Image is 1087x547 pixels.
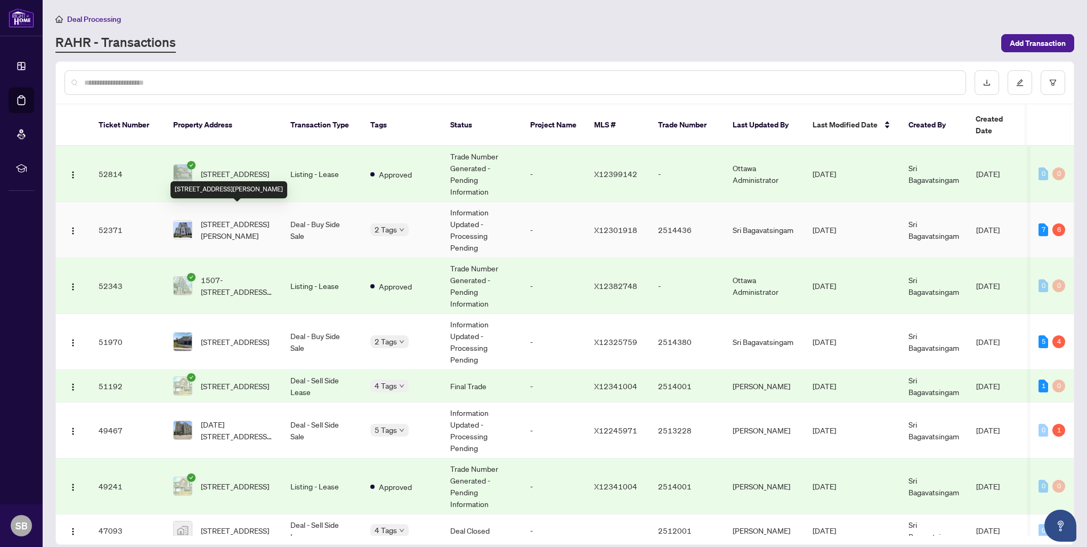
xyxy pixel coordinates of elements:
[442,258,522,314] td: Trade Number Generated - Pending Information
[908,375,959,397] span: Sri Bagavatsingam
[522,370,586,403] td: -
[1052,279,1065,292] div: 0
[282,514,362,547] td: Deal - Sell Side Lease
[813,526,836,535] span: [DATE]
[908,219,959,240] span: Sri Bagavatsingam
[813,119,878,131] span: Last Modified Date
[1052,380,1065,392] div: 0
[64,165,82,182] button: Logo
[379,280,412,292] span: Approved
[1039,524,1048,537] div: 0
[724,202,804,258] td: Sri Bagavatsingam
[1044,510,1076,542] button: Open asap
[64,422,82,439] button: Logo
[15,518,28,533] span: SB
[187,161,196,170] span: check-circle
[375,335,397,348] span: 2 Tags
[55,15,63,23] span: home
[174,521,192,540] img: thumbnail-img
[442,202,522,258] td: Information Updated - Processing Pending
[813,169,836,179] span: [DATE]
[813,225,836,235] span: [DATE]
[201,380,269,392] span: [STREET_ADDRESS]
[1039,279,1048,292] div: 0
[174,277,192,295] img: thumbnail-img
[813,337,836,347] span: [DATE]
[724,314,804,370] td: Sri Bagavatsingam
[375,223,397,236] span: 2 Tags
[650,104,724,146] th: Trade Number
[976,113,1020,136] span: Created Date
[1049,79,1057,86] span: filter
[90,258,165,314] td: 52343
[650,258,724,314] td: -
[282,403,362,458] td: Deal - Sell Side Sale
[201,525,269,536] span: [STREET_ADDRESS]
[187,473,196,482] span: check-circle
[187,373,196,382] span: check-circle
[442,514,522,547] td: Deal Closed
[650,202,724,258] td: 2514436
[375,524,397,536] span: 4 Tags
[983,79,991,86] span: download
[1039,480,1048,493] div: 0
[174,421,192,439] img: thumbnail-img
[442,370,522,403] td: Final Trade
[442,403,522,458] td: Information Updated - Processing Pending
[724,104,804,146] th: Last Updated By
[650,314,724,370] td: 2514380
[724,458,804,514] td: [PERSON_NAME]
[1001,34,1074,52] button: Add Transaction
[1008,70,1032,95] button: edit
[908,331,959,352] span: Sri Bagavatsingam
[64,333,82,350] button: Logo
[976,337,1000,347] span: [DATE]
[201,419,273,442] span: [DATE][STREET_ADDRESS][DATE]
[64,221,82,238] button: Logo
[282,370,362,403] td: Deal - Sell Side Lease
[650,458,724,514] td: 2514001
[900,104,967,146] th: Created By
[90,514,165,547] td: 47093
[442,146,522,202] td: Trade Number Generated - Pending Information
[976,381,1000,391] span: [DATE]
[379,481,412,493] span: Approved
[69,339,77,347] img: Logo
[282,202,362,258] td: Deal - Buy Side Sale
[64,522,82,539] button: Logo
[375,380,397,392] span: 4 Tags
[442,104,522,146] th: Status
[174,333,192,351] img: thumbnail-img
[522,202,586,258] td: -
[399,383,404,389] span: down
[201,218,273,242] span: [STREET_ADDRESS][PERSON_NAME]
[201,274,273,297] span: 1507-[STREET_ADDRESS][PERSON_NAME]
[174,165,192,183] img: thumbnail-img
[1052,335,1065,348] div: 4
[201,480,269,492] span: [STREET_ADDRESS]
[650,514,724,547] td: 2512001
[64,478,82,495] button: Logo
[282,258,362,314] td: Listing - Lease
[724,403,804,458] td: [PERSON_NAME]
[1039,167,1048,180] div: 0
[594,281,637,291] span: X12382748
[174,377,192,395] img: thumbnail-img
[90,104,165,146] th: Ticket Number
[171,181,287,198] div: [STREET_ADDRESS][PERSON_NAME]
[594,381,637,391] span: X12341004
[967,104,1042,146] th: Created Date
[813,425,836,435] span: [DATE]
[174,477,192,495] img: thumbnail-img
[908,520,959,541] span: Sri Bagavatsingam
[379,168,412,180] span: Approved
[201,336,269,348] span: [STREET_ADDRESS]
[976,481,1000,491] span: [DATE]
[67,14,121,24] span: Deal Processing
[594,337,637,347] span: X12325759
[399,339,404,344] span: down
[399,227,404,232] span: down
[64,277,82,294] button: Logo
[442,458,522,514] td: Trade Number Generated - Pending Information
[64,377,82,395] button: Logo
